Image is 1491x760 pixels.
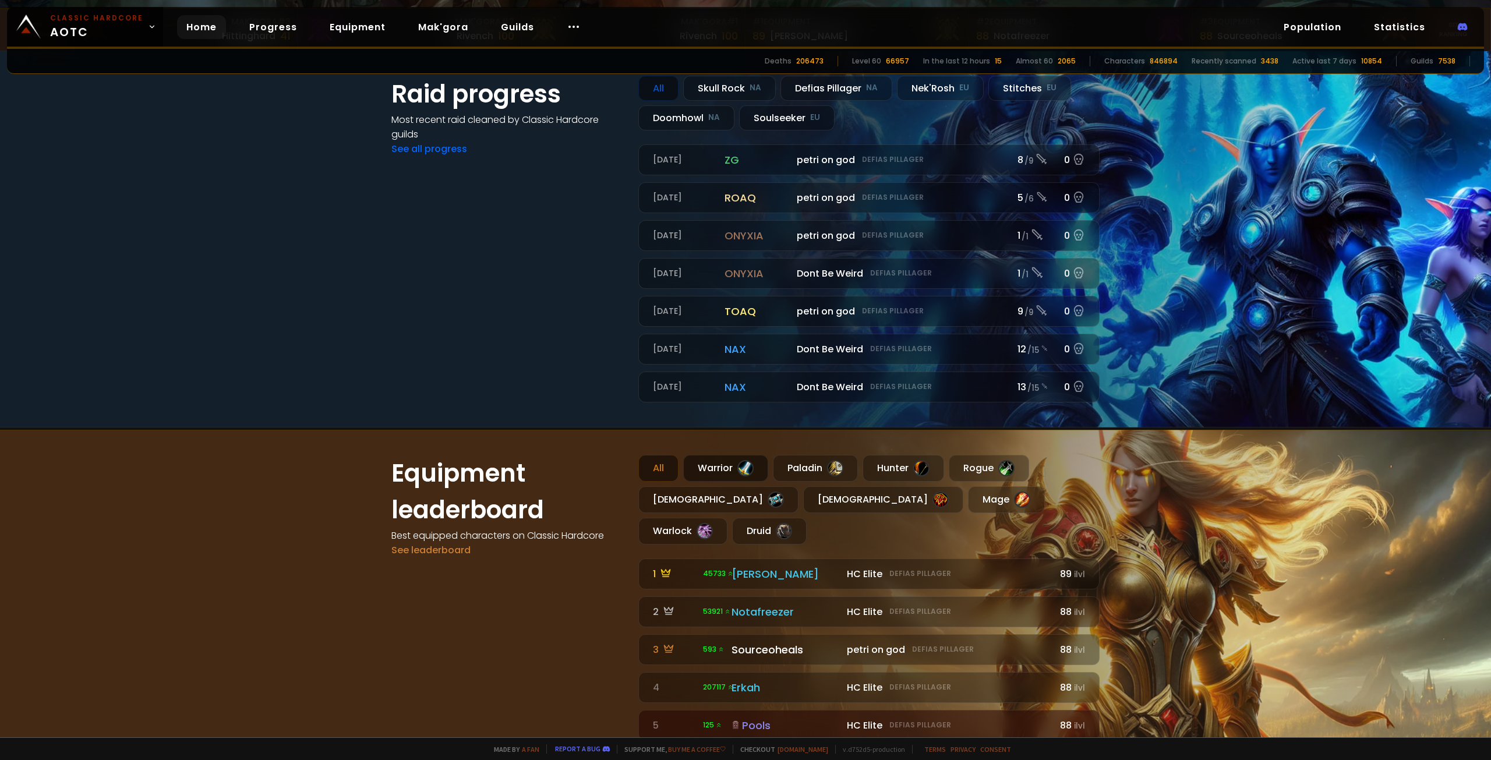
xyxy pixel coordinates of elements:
[1411,56,1433,66] div: Guilds
[732,642,840,658] div: Sourceoheals
[50,13,143,41] span: AOTC
[995,56,1002,66] div: 15
[866,82,878,94] small: NA
[391,543,471,557] a: See leaderboard
[1055,680,1085,695] div: 88
[409,15,478,39] a: Mak'gora
[638,596,1100,627] a: 2 53921 Notafreezer HC EliteDefias Pillager88ilvl
[683,76,776,101] div: Skull Rock
[7,7,163,47] a: Classic HardcoreAOTC
[653,605,696,619] div: 2
[889,682,951,692] small: Defias Pillager
[1016,56,1053,66] div: Almost 60
[803,486,963,513] div: [DEMOGRAPHIC_DATA]
[847,567,1048,581] div: HC Elite
[555,744,600,753] a: Report a bug
[1365,15,1435,39] a: Statistics
[703,568,734,579] span: 45733
[703,720,722,730] span: 125
[1055,718,1085,733] div: 88
[968,486,1045,513] div: Mage
[1055,605,1085,619] div: 88
[739,105,835,130] div: Soulseeker
[835,745,905,754] span: v. d752d5 - production
[1058,56,1076,66] div: 2065
[889,720,951,730] small: Defias Pillager
[988,76,1071,101] div: Stitches
[1104,56,1145,66] div: Characters
[391,455,624,528] h1: Equipment leaderboard
[638,634,1100,665] a: 3 593 Sourceoheals petri on godDefias Pillager88ilvl
[847,718,1048,733] div: HC Elite
[638,296,1100,327] a: [DATE]toaqpetri on godDefias Pillager9 /90
[796,56,824,66] div: 206473
[703,682,734,692] span: 207117
[653,718,696,733] div: 5
[750,82,761,94] small: NA
[638,76,679,101] div: All
[1274,15,1351,39] a: Population
[487,745,539,754] span: Made by
[1074,645,1085,656] small: ilvl
[732,604,840,620] div: Notafreezer
[733,745,828,754] span: Checkout
[897,76,984,101] div: Nek'Rosh
[653,567,696,581] div: 1
[638,258,1100,289] a: [DATE]onyxiaDont Be WeirdDefias Pillager1 /10
[703,606,731,617] span: 53921
[959,82,969,94] small: EU
[391,142,467,155] a: See all progress
[683,455,768,482] div: Warrior
[1361,56,1382,66] div: 10854
[320,15,395,39] a: Equipment
[638,144,1100,175] a: [DATE]zgpetri on godDefias Pillager8 /90
[708,112,720,123] small: NA
[1074,720,1085,731] small: ilvl
[668,745,726,754] a: Buy me a coffee
[703,644,725,655] span: 593
[1438,56,1455,66] div: 7538
[886,56,909,66] div: 66957
[638,220,1100,251] a: [DATE]onyxiapetri on godDefias Pillager1 /10
[391,112,624,142] h4: Most recent raid cleaned by Classic Hardcore guilds
[1055,567,1085,581] div: 89
[732,680,840,695] div: Erkah
[1055,642,1085,657] div: 88
[765,56,792,66] div: Deaths
[863,455,944,482] div: Hunter
[1150,56,1178,66] div: 846894
[638,710,1100,741] a: 5 125 Pools HC EliteDefias Pillager88ilvl
[773,455,858,482] div: Paladin
[1292,56,1356,66] div: Active last 7 days
[638,518,727,545] div: Warlock
[923,56,990,66] div: In the last 12 hours
[617,745,726,754] span: Support me,
[522,745,539,754] a: a fan
[889,568,951,579] small: Defias Pillager
[780,76,892,101] div: Defias Pillager
[638,558,1100,589] a: 1 45733 [PERSON_NAME] HC EliteDefias Pillager89ilvl
[391,76,624,112] h1: Raid progress
[980,745,1011,754] a: Consent
[852,56,881,66] div: Level 60
[240,15,306,39] a: Progress
[889,606,951,617] small: Defias Pillager
[638,672,1100,703] a: 4 207117 Erkah HC EliteDefias Pillager88ilvl
[638,182,1100,213] a: [DATE]roaqpetri on godDefias Pillager5 /60
[638,105,734,130] div: Doomhowl
[847,605,1048,619] div: HC Elite
[391,528,624,543] h4: Best equipped characters on Classic Hardcore
[732,518,807,545] div: Druid
[912,644,974,655] small: Defias Pillager
[924,745,946,754] a: Terms
[847,642,1048,657] div: petri on god
[732,717,840,733] div: Pools
[1047,82,1057,94] small: EU
[492,15,543,39] a: Guilds
[638,486,799,513] div: [DEMOGRAPHIC_DATA]
[847,680,1048,695] div: HC Elite
[638,455,679,482] div: All
[778,745,828,754] a: [DOMAIN_NAME]
[50,13,143,23] small: Classic Hardcore
[732,566,840,582] div: [PERSON_NAME]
